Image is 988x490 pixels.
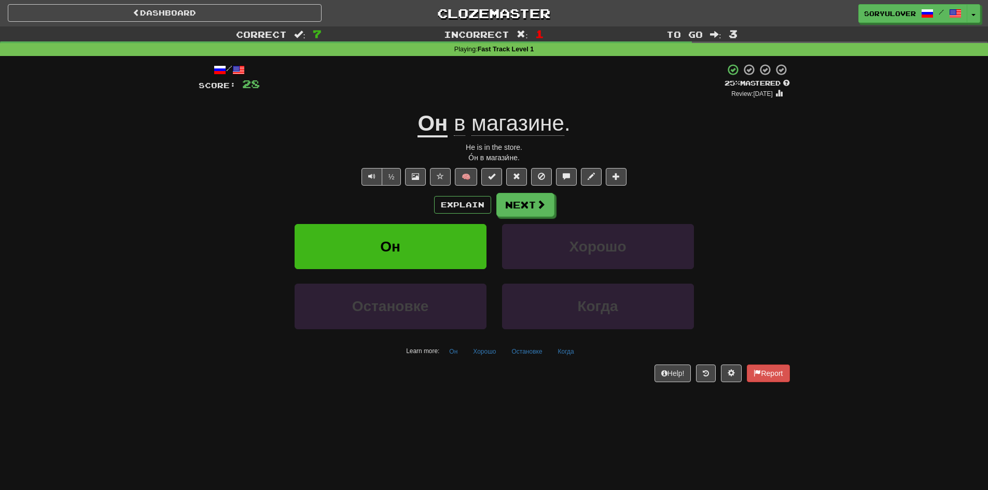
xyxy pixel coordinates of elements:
[443,344,463,359] button: Он
[729,27,737,40] span: 3
[517,30,528,39] span: :
[199,81,236,90] span: Score:
[199,152,790,163] div: О́н в магази́не.
[655,365,691,382] button: Help!
[8,4,322,22] a: Dashboard
[454,111,465,136] span: в
[606,168,627,186] button: Add to collection (alt+a)
[478,46,534,53] strong: Fast Track Level 1
[581,168,602,186] button: Edit sentence (alt+d)
[864,9,916,18] span: soryulover
[552,344,580,359] button: Когда
[406,347,439,355] small: Learn more:
[455,168,477,186] button: 🧠
[295,284,486,329] button: Остановке
[359,168,401,186] div: Text-to-speech controls
[434,196,491,214] button: Explain
[502,284,694,329] button: Когда
[444,29,509,39] span: Incorrect
[502,224,694,269] button: Хорошо
[294,30,305,39] span: :
[242,77,260,90] span: 28
[295,224,486,269] button: Он
[731,90,773,97] small: Review: [DATE]
[467,344,502,359] button: Хорошо
[496,193,554,217] button: Next
[939,8,944,16] span: /
[725,79,740,87] span: 25 %
[858,4,967,23] a: soryulover /
[313,27,322,40] span: 7
[471,111,564,136] span: магазине
[666,29,703,39] span: To go
[535,27,544,40] span: 1
[448,111,570,136] span: .
[506,168,527,186] button: Reset to 0% Mastered (alt+r)
[236,29,287,39] span: Correct
[481,168,502,186] button: Set this sentence to 100% Mastered (alt+m)
[506,344,548,359] button: Остановке
[337,4,651,22] a: Clozemaster
[380,239,400,255] span: Он
[531,168,552,186] button: Ignore sentence (alt+i)
[361,168,382,186] button: Play sentence audio (ctl+space)
[199,63,260,76] div: /
[418,111,448,137] u: Он
[199,142,790,152] div: He is in the store.
[569,239,626,255] span: Хорошо
[725,79,790,88] div: Mastered
[430,168,451,186] button: Favorite sentence (alt+f)
[405,168,426,186] button: Show image (alt+x)
[556,168,577,186] button: Discuss sentence (alt+u)
[577,298,618,314] span: Когда
[696,365,716,382] button: Round history (alt+y)
[382,168,401,186] button: ½
[710,30,721,39] span: :
[352,298,428,314] span: Остановке
[747,365,789,382] button: Report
